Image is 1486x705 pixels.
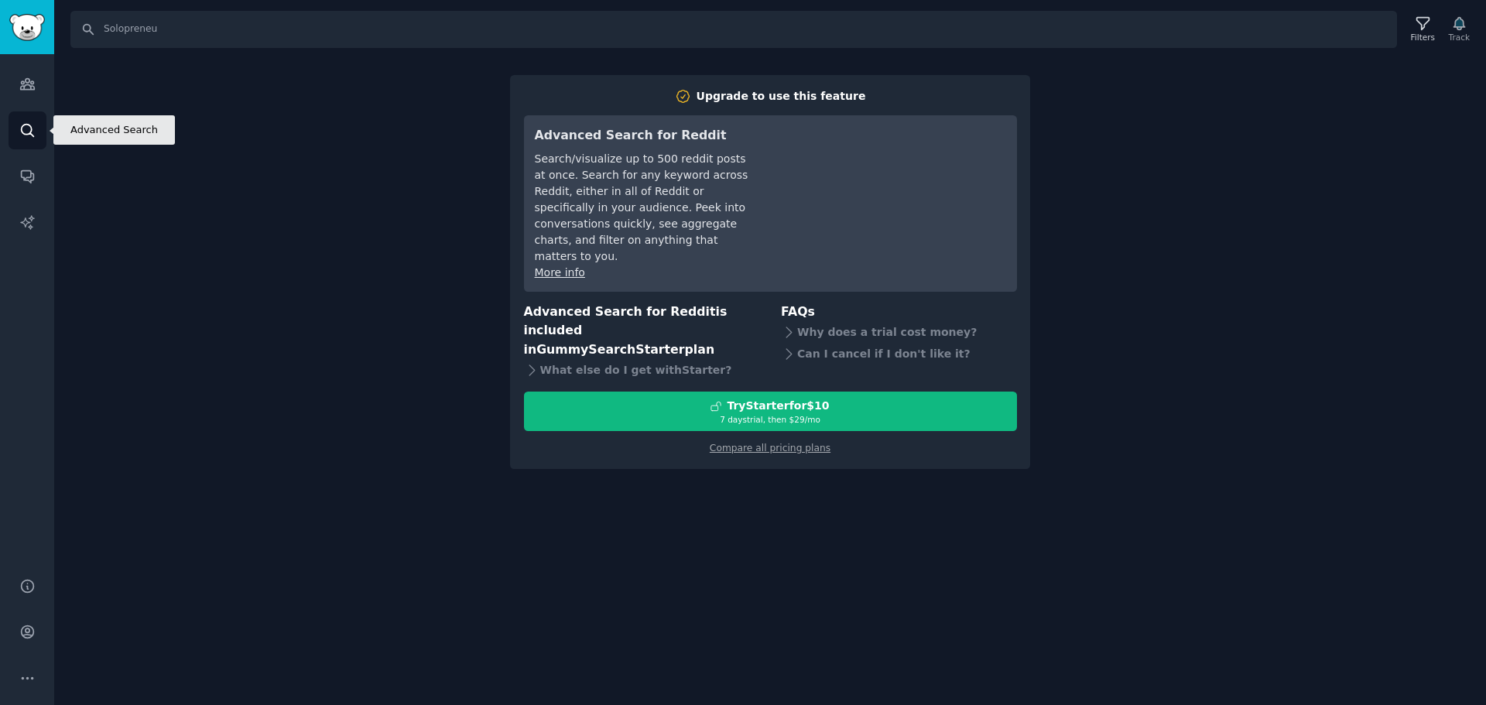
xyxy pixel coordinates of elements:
[781,321,1017,343] div: Why does a trial cost money?
[524,392,1017,431] button: TryStarterfor$107 daystrial, then $29/mo
[524,359,760,381] div: What else do I get with Starter ?
[697,88,866,104] div: Upgrade to use this feature
[70,11,1397,48] input: Search Keyword
[525,414,1016,425] div: 7 days trial, then $ 29 /mo
[535,266,585,279] a: More info
[781,303,1017,322] h3: FAQs
[535,126,752,145] h3: Advanced Search for Reddit
[9,14,45,41] img: GummySearch logo
[535,151,752,265] div: Search/visualize up to 500 reddit posts at once. Search for any keyword across Reddit, either in ...
[536,342,684,357] span: GummySearch Starter
[727,398,829,414] div: Try Starter for $10
[1411,32,1435,43] div: Filters
[781,343,1017,364] div: Can I cancel if I don't like it?
[710,443,830,453] a: Compare all pricing plans
[774,126,1006,242] iframe: YouTube video player
[524,303,760,360] h3: Advanced Search for Reddit is included in plan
